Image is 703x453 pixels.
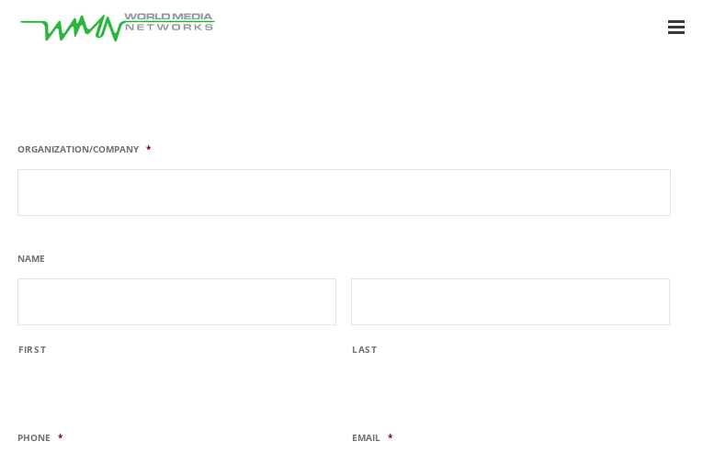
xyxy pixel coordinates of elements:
label: Organization/Company [17,143,151,155]
label: Last [352,326,670,372]
label: Email [352,432,392,444]
label: Phone [17,432,62,444]
label: First [18,326,336,372]
label: Name [17,253,45,265]
img: WORLDmediaNETWORKS.com [18,7,217,49]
